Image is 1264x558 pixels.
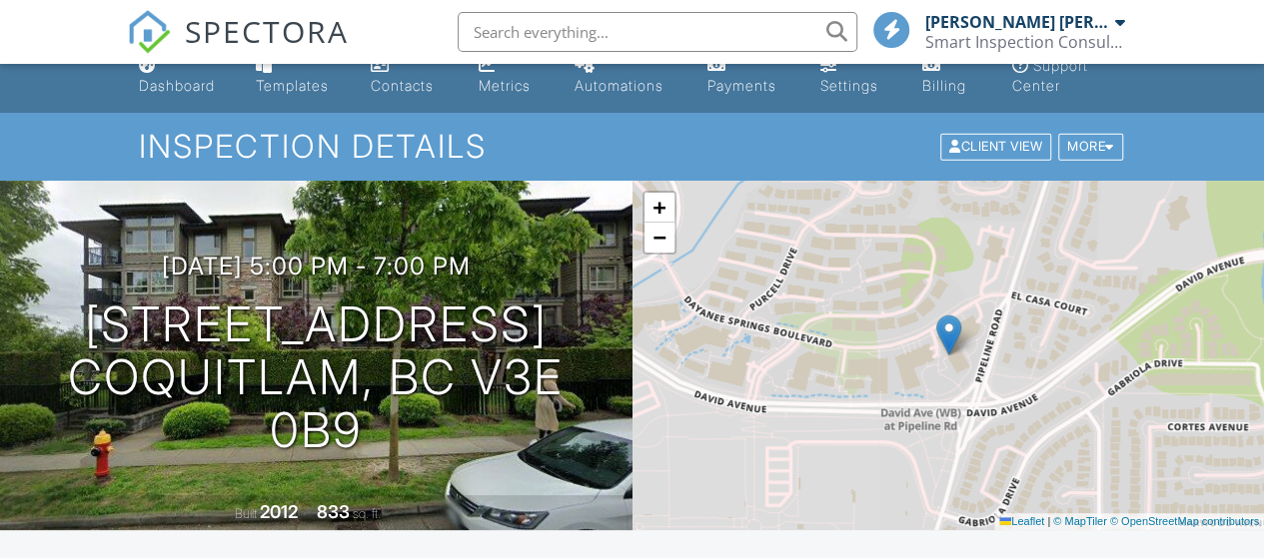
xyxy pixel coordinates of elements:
div: Smart Inspection Consulting Inc. [925,32,1125,52]
h1: [STREET_ADDRESS] Coquitlam, BC V3E 0B9 [32,298,601,456]
div: Billing [921,77,965,94]
a: © OpenStreetMap contributors [1110,515,1259,527]
a: © MapTiler [1053,515,1107,527]
a: Billing [913,48,988,105]
div: Settings [820,77,878,94]
a: Support Center [1004,48,1134,105]
input: Search everything... [458,12,857,52]
a: Dashboard [131,48,233,105]
div: [PERSON_NAME] [PERSON_NAME] [925,12,1110,32]
div: Contacts [371,77,434,94]
div: 833 [317,501,350,522]
span: − [652,225,665,250]
div: More [1058,134,1123,161]
div: Dashboard [139,77,215,94]
img: Marker [936,314,961,355]
a: Templates [248,48,347,105]
a: Zoom in [644,193,674,223]
a: Client View [938,138,1056,153]
div: Payments [707,77,776,94]
a: Leaflet [999,515,1044,527]
img: The Best Home Inspection Software - Spectora [127,10,171,54]
span: | [1047,515,1050,527]
span: SPECTORA [185,10,349,52]
span: sq. ft. [353,506,381,521]
a: Automations (Basic) [567,48,683,105]
a: Settings [812,48,897,105]
a: Zoom out [644,223,674,253]
a: SPECTORA [127,27,349,69]
h1: Inspection Details [139,129,1124,164]
div: Automations [575,77,663,94]
a: Payments [699,48,796,105]
h3: [DATE] 5:00 pm - 7:00 pm [162,253,471,279]
div: Metrics [479,77,531,94]
div: Client View [940,134,1051,161]
a: Contacts [363,48,455,105]
div: 2012 [260,501,298,522]
a: Metrics [471,48,551,105]
span: + [652,195,665,220]
span: Built [235,506,257,521]
div: Templates [256,77,329,94]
